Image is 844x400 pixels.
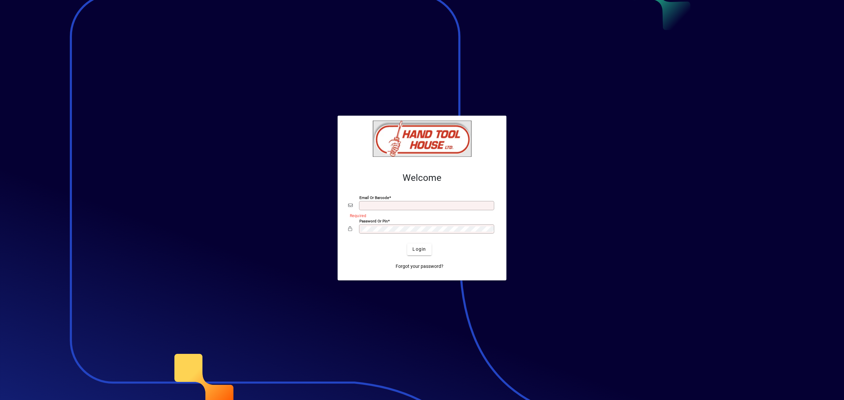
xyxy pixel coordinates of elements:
h2: Welcome [348,172,496,184]
span: Forgot your password? [396,263,443,270]
span: Login [412,246,426,253]
button: Login [407,243,431,255]
a: Forgot your password? [393,261,446,272]
mat-label: Email or Barcode [359,195,389,200]
mat-label: Password or Pin [359,218,388,223]
mat-error: Required [350,212,491,219]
